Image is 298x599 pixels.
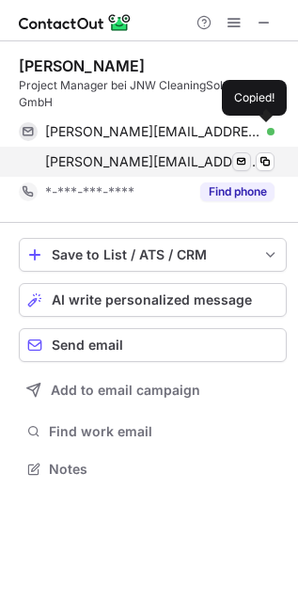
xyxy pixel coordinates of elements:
[19,283,287,317] button: AI write personalized message
[19,418,287,445] button: Find work email
[19,77,287,111] div: Project Manager bei JNW CleaningSolutions GmbH
[45,153,260,170] span: [PERSON_NAME][EMAIL_ADDRESS][DOMAIN_NAME]
[19,328,287,362] button: Send email
[19,56,145,75] div: [PERSON_NAME]
[45,123,260,140] span: [PERSON_NAME][EMAIL_ADDRESS][DOMAIN_NAME]
[19,11,132,34] img: ContactOut v5.3.10
[19,373,287,407] button: Add to email campaign
[52,292,252,307] span: AI write personalized message
[19,238,287,272] button: save-profile-one-click
[52,247,254,262] div: Save to List / ATS / CRM
[49,461,279,478] span: Notes
[200,182,274,201] button: Reveal Button
[49,423,279,440] span: Find work email
[19,456,287,482] button: Notes
[52,338,123,353] span: Send email
[51,383,200,398] span: Add to email campaign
